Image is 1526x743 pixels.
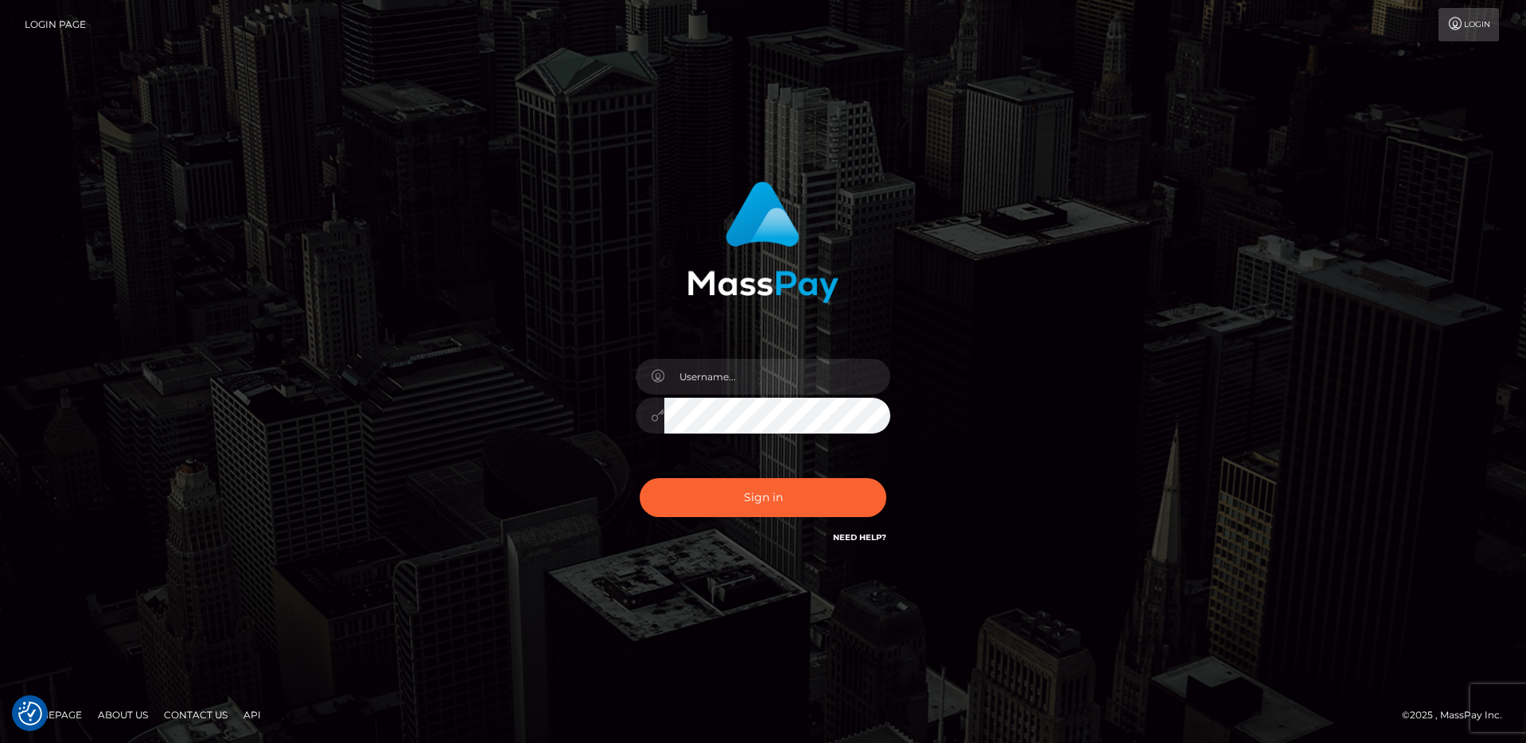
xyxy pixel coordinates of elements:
[640,478,886,517] button: Sign in
[25,8,86,41] a: Login Page
[833,532,886,543] a: Need Help?
[18,702,42,725] img: Revisit consent button
[91,702,154,727] a: About Us
[158,702,234,727] a: Contact Us
[18,702,88,727] a: Homepage
[664,359,890,395] input: Username...
[18,702,42,725] button: Consent Preferences
[687,181,839,303] img: MassPay Login
[237,702,267,727] a: API
[1402,706,1514,724] div: © 2025 , MassPay Inc.
[1438,8,1499,41] a: Login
